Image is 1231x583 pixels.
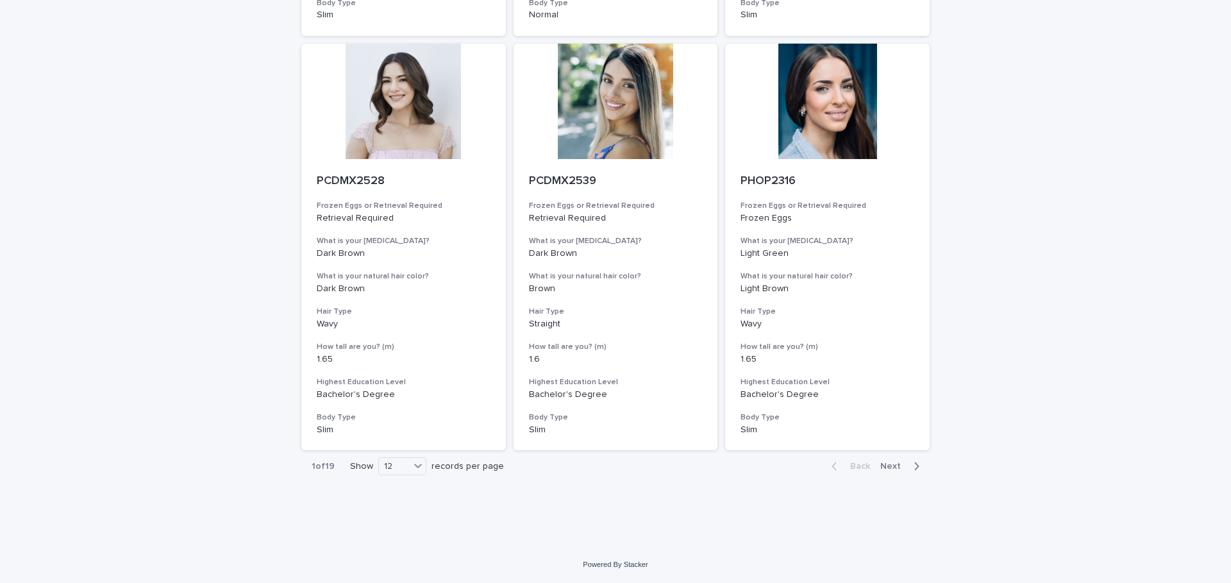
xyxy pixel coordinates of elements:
[529,201,703,211] h3: Frozen Eggs or Retrieval Required
[529,389,703,400] p: Bachelor's Degree
[741,271,914,282] h3: What is your natural hair color?
[529,236,703,246] h3: What is your [MEDICAL_DATA]?
[741,377,914,387] h3: Highest Education Level
[317,342,490,352] h3: How tall are you? (m)
[741,248,914,259] p: Light Green
[741,354,914,365] p: 1.65
[529,307,703,317] h3: Hair Type
[317,354,490,365] p: 1.65
[529,213,703,224] p: Retrieval Required
[317,174,490,189] p: PCDMX2528
[529,342,703,352] h3: How tall are you? (m)
[821,460,875,472] button: Back
[529,174,703,189] p: PCDMX2539
[741,174,914,189] p: PHOP2316
[529,248,703,259] p: Dark Brown
[317,307,490,317] h3: Hair Type
[514,44,718,451] a: PCDMX2539Frozen Eggs or Retrieval RequiredRetrieval RequiredWhat is your [MEDICAL_DATA]?Dark Brow...
[741,283,914,294] p: Light Brown
[529,10,703,21] p: Normal
[529,271,703,282] h3: What is your natural hair color?
[317,425,490,435] p: Slim
[725,44,930,451] a: PHOP2316Frozen Eggs or Retrieval RequiredFrozen EggsWhat is your [MEDICAL_DATA]?Light GreenWhat i...
[583,561,648,568] a: Powered By Stacker
[317,248,490,259] p: Dark Brown
[741,342,914,352] h3: How tall are you? (m)
[317,213,490,224] p: Retrieval Required
[842,462,870,471] span: Back
[431,461,504,472] p: records per page
[317,10,490,21] p: Slim
[529,377,703,387] h3: Highest Education Level
[529,412,703,423] h3: Body Type
[529,425,703,435] p: Slim
[317,389,490,400] p: Bachelor's Degree
[529,283,703,294] p: Brown
[741,236,914,246] h3: What is your [MEDICAL_DATA]?
[317,236,490,246] h3: What is your [MEDICAL_DATA]?
[529,319,703,330] p: Straight
[350,461,373,472] p: Show
[301,451,345,482] p: 1 of 19
[529,354,703,365] p: 1.6
[880,462,909,471] span: Next
[317,319,490,330] p: Wavy
[317,201,490,211] h3: Frozen Eggs or Retrieval Required
[741,425,914,435] p: Slim
[741,201,914,211] h3: Frozen Eggs or Retrieval Required
[317,377,490,387] h3: Highest Education Level
[317,271,490,282] h3: What is your natural hair color?
[741,213,914,224] p: Frozen Eggs
[301,44,506,451] a: PCDMX2528Frozen Eggs or Retrieval RequiredRetrieval RequiredWhat is your [MEDICAL_DATA]?Dark Brow...
[741,389,914,400] p: Bachelor's Degree
[741,412,914,423] h3: Body Type
[741,10,914,21] p: Slim
[317,283,490,294] p: Dark Brown
[741,307,914,317] h3: Hair Type
[741,319,914,330] p: Wavy
[379,460,410,473] div: 12
[875,460,930,472] button: Next
[317,412,490,423] h3: Body Type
